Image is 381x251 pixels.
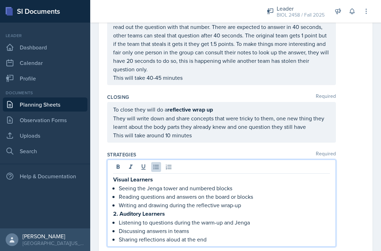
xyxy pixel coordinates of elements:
[107,151,136,158] label: Strategies
[3,56,87,70] a: Calendar
[3,71,87,85] a: Profile
[113,6,330,73] p: It will be the same concept except that I will build up the tower and the students select a repre...
[23,233,85,240] div: [PERSON_NAME]
[316,151,336,158] span: Required
[3,113,87,127] a: Observation Forms
[3,97,87,112] a: Planning Sheets
[3,129,87,143] a: Uploads
[23,240,85,247] div: [GEOGRAPHIC_DATA][US_STATE]
[119,227,330,235] p: Discussing answers in teams
[119,235,330,244] p: Sharing reflections aloud at the end
[113,105,330,114] p: To close they will do a
[113,114,330,131] p: They will write down and share concepts that were tricky to them, one new thing they learnt about...
[107,94,129,101] label: Closing
[3,144,87,158] a: Search
[113,131,330,139] p: This will take around 10 minutes
[277,11,325,19] div: BIOL 2458 / Fall 2025
[119,192,330,201] p: Reading questions and answers on the board or blocks
[119,201,330,209] p: Writing and drawing during the reflective wrap-up
[3,169,87,183] div: Help & Documentation
[3,32,87,39] div: Leader
[113,210,165,218] strong: 2. Auditory Learners
[113,175,153,184] strong: Visual Learners
[3,40,87,54] a: Dashboard
[3,90,87,96] div: Documents
[316,94,336,101] span: Required
[113,73,330,82] p: This will take 40-45 minutes
[167,106,213,114] strong: reflective wrap up
[119,218,330,227] p: Listening to questions during the warm-up and Jenga
[277,4,325,13] div: Leader
[119,184,330,192] p: Seeing the Jenga tower and numbered blocks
